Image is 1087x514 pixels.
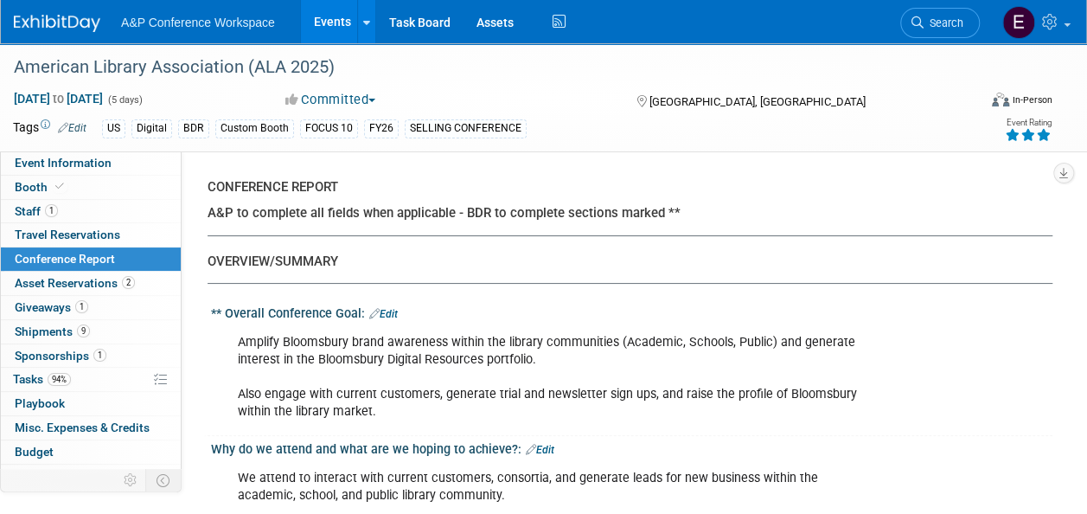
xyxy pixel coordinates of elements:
span: [GEOGRAPHIC_DATA], [GEOGRAPHIC_DATA] [649,95,866,108]
a: Asset Reservations2 [1,272,181,295]
span: ROI, Objectives & ROO [15,469,131,483]
div: Digital [131,119,172,138]
span: Tasks [13,372,71,386]
span: Conference Report [15,252,115,266]
div: Event Rating [1005,119,1052,127]
span: Sponsorships [15,349,106,363]
div: Custom Booth [215,119,294,138]
div: FOCUS 10 [300,119,358,138]
div: FY26 [364,119,399,138]
a: Giveaways1 [1,296,181,319]
a: Tasks94% [1,368,181,391]
div: SELLING CONFERENCE [405,119,527,138]
div: CONFERENCE REPORT [208,178,1039,196]
a: Misc. Expenses & Credits [1,416,181,440]
span: Playbook [15,396,65,410]
span: A&P Conference Workspace [121,16,275,29]
div: OVERVIEW/SUMMARY [208,253,1039,271]
div: ** Overall Conference Goal: [211,300,1052,323]
span: 1 [93,349,106,362]
a: Event Information [1,151,181,175]
span: Giveaways [15,300,88,314]
a: Shipments9 [1,320,181,344]
a: Edit [526,444,554,456]
span: Misc. Expenses & Credits [15,421,150,434]
div: Amplify Bloomsbury brand awareness within the library communities (Academic, Schools, Public) and... [226,325,886,429]
a: Booth [1,176,181,199]
div: We attend to interact with current customers, consortia, and generate leads for new business with... [226,461,886,513]
span: to [50,92,67,106]
td: Tags [13,119,86,138]
div: Why do we attend and what are we hoping to achieve?: [211,436,1052,459]
img: Erika Rollins [1002,6,1035,39]
div: US [102,119,125,138]
div: In-Person [1012,93,1052,106]
span: Shipments [15,324,90,338]
a: Playbook [1,392,181,415]
span: Event Information [15,156,112,170]
a: Travel Reservations [1,223,181,247]
div: A&P to complete all fields when applicable - BDR to complete sections marked ** [208,204,1039,222]
a: Edit [369,308,398,320]
a: Search [900,8,980,38]
div: American Library Association (ALA 2025) [8,52,963,83]
span: Booth [15,180,67,194]
a: Sponsorships1 [1,344,181,368]
a: Budget [1,440,181,464]
span: (5 days) [106,94,143,106]
span: Staff [15,204,58,218]
img: ExhibitDay [14,15,100,32]
span: 9 [77,324,90,337]
span: 94% [48,373,71,386]
span: 1 [75,300,88,313]
span: Search [924,16,963,29]
a: ROI, Objectives & ROO [1,465,181,488]
span: Asset Reservations [15,276,135,290]
td: Personalize Event Tab Strip [116,469,146,492]
img: Format-Inperson.png [992,93,1009,106]
div: BDR [178,119,209,138]
a: Conference Report [1,247,181,271]
span: [DATE] [DATE] [13,91,104,106]
span: 1 [45,204,58,217]
i: Booth reservation complete [55,182,64,191]
button: Committed [279,91,382,109]
span: Travel Reservations [15,228,120,241]
a: Staff1 [1,200,181,223]
span: 2 [122,276,135,289]
div: Event Format [901,90,1052,116]
td: Toggle Event Tabs [146,469,182,492]
a: Edit [58,122,86,134]
span: Budget [15,445,54,459]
